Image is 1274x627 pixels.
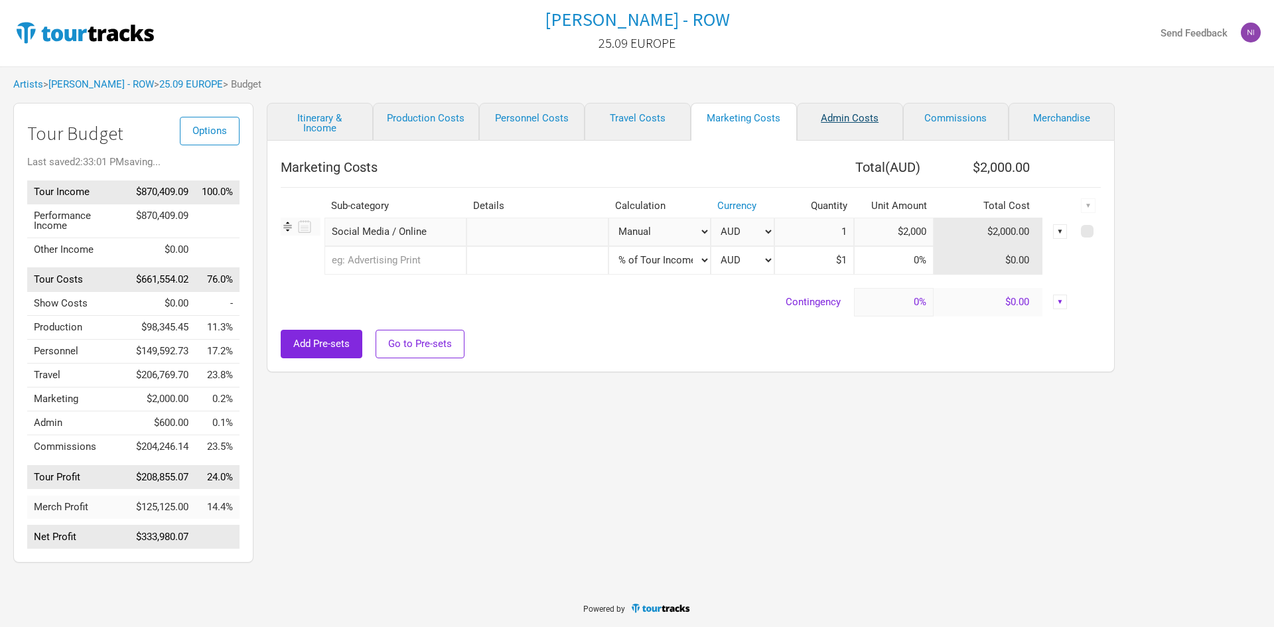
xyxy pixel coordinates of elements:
[48,78,154,90] a: [PERSON_NAME] - ROW
[854,246,934,275] input: % income
[903,103,1009,141] a: Commissions
[129,435,195,459] td: $204,246.14
[324,218,466,246] div: Social Media / Online
[129,411,195,435] td: $600.00
[195,238,240,261] td: Other Income as % of Tour Income
[373,103,479,141] a: Production Costs
[27,292,129,316] td: Show Costs
[324,194,466,218] th: Sub-category
[27,387,129,411] td: Marketing
[27,435,129,459] td: Commissions
[934,218,1043,246] td: $2,000.00
[293,338,350,350] span: Add Pre-sets
[129,465,195,489] td: $208,855.07
[1241,23,1261,42] img: Nicolas
[281,220,295,234] img: Re-order
[599,36,675,50] h2: 25.09 EUROPE
[43,80,154,90] span: >
[129,180,195,204] td: $870,409.09
[774,154,934,180] th: Total ( AUD )
[267,103,373,141] a: Itinerary & Income
[27,268,129,292] td: Tour Costs
[129,525,195,549] td: $333,980.07
[195,204,240,238] td: Performance Income as % of Tour Income
[281,159,378,175] span: Marketing Costs
[27,180,129,204] td: Tour Income
[195,465,240,489] td: Tour Profit as % of Tour Income
[281,330,362,358] button: Add Pre-sets
[691,103,797,141] a: Marketing Costs
[1081,198,1096,213] div: ▼
[129,496,195,519] td: $125,125.00
[479,103,585,141] a: Personnel Costs
[630,602,691,614] img: TourTracks
[281,288,854,316] td: Contingency
[608,194,711,218] th: Calculation
[129,238,195,261] td: $0.00
[27,316,129,340] td: Production
[154,80,223,90] span: >
[854,194,934,218] th: Unit Amount
[388,338,452,350] span: Go to Pre-sets
[545,9,730,30] a: [PERSON_NAME] - ROW
[27,364,129,387] td: Travel
[13,78,43,90] a: Artists
[195,364,240,387] td: Travel as % of Tour Income
[27,340,129,364] td: Personnel
[27,238,129,261] td: Other Income
[717,200,756,212] a: Currency
[27,157,240,167] div: Last saved 2:33:01 PM
[545,7,730,31] h1: [PERSON_NAME] - ROW
[195,387,240,411] td: Marketing as % of Tour Income
[195,435,240,459] td: Commissions as % of Tour Income
[124,156,161,168] span: saving...
[1053,224,1068,239] div: ▼
[797,103,903,141] a: Admin Costs
[27,496,129,519] td: Merch Profit
[27,465,129,489] td: Tour Profit
[195,525,240,549] td: Net Profit as % of Tour Income
[27,525,129,549] td: Net Profit
[195,180,240,204] td: Tour Income as % of Tour Income
[195,316,240,340] td: Production as % of Tour Income
[324,246,466,275] input: eg: Advertising Print
[129,292,195,316] td: $0.00
[195,268,240,292] td: Tour Costs as % of Tour Income
[13,19,157,46] img: TourTracks
[27,204,129,238] td: Performance Income
[934,246,1043,275] td: $0.00
[466,194,608,218] th: Details
[129,340,195,364] td: $149,592.73
[129,268,195,292] td: $661,554.02
[1161,27,1228,39] strong: Send Feedback
[774,194,854,218] th: Quantity
[195,411,240,435] td: Admin as % of Tour Income
[1053,295,1068,309] div: ▼
[195,340,240,364] td: Personnel as % of Tour Income
[129,316,195,340] td: $98,345.45
[195,292,240,316] td: Show Costs as % of Tour Income
[159,78,223,90] a: 25.09 EUROPE
[129,364,195,387] td: $206,769.70
[599,29,675,57] a: 25.09 EUROPE
[585,103,691,141] a: Travel Costs
[934,288,1043,316] td: $0.00
[583,604,625,614] span: Powered by
[180,117,240,145] button: Options
[934,154,1043,180] th: $2,000.00
[195,496,240,519] td: Merch Profit as % of Tour Income
[934,194,1043,218] th: Total Cost
[27,411,129,435] td: Admin
[129,387,195,411] td: $2,000.00
[27,123,240,144] h1: Tour Budget
[1009,103,1115,141] a: Merchandise
[129,204,195,238] td: $870,409.09
[192,125,227,137] span: Options
[376,330,464,358] button: Go to Pre-sets
[223,80,261,90] span: > Budget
